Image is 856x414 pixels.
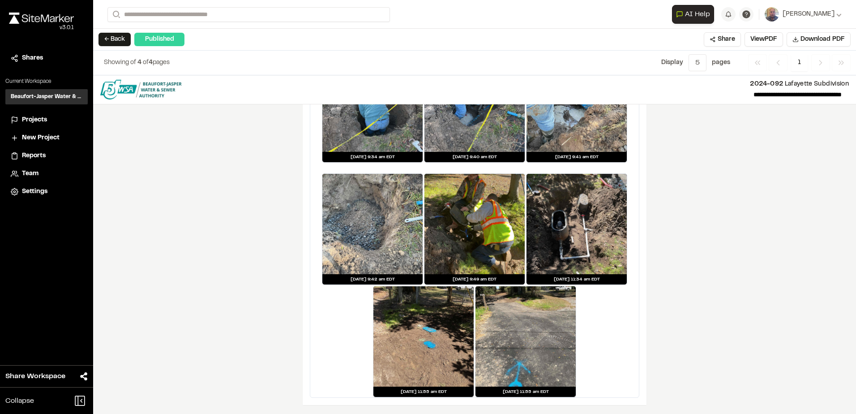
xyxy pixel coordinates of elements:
[800,34,845,44] span: Download PDF
[672,5,714,24] button: Open AI Assistant
[9,13,74,24] img: rebrand.png
[11,115,82,125] a: Projects
[689,54,706,71] button: 5
[322,274,423,285] div: [DATE] 9:42 am EDT
[9,24,74,32] div: Oh geez...please don't...
[104,60,137,65] span: Showing of
[5,371,65,382] span: Share Workspace
[100,80,182,99] img: file
[787,32,851,47] button: Download PDF
[373,286,474,397] a: [DATE] 11:55 am EDT
[791,54,808,71] span: 1
[322,173,423,285] a: [DATE] 9:42 am EDT
[475,286,576,397] a: [DATE] 11:55 am EDT
[526,152,627,162] div: [DATE] 9:41 am EDT
[745,32,783,47] button: ViewPDF
[22,53,43,63] span: Shares
[783,9,835,19] span: [PERSON_NAME]
[137,60,141,65] span: 4
[22,187,47,197] span: Settings
[672,5,718,24] div: Open AI Assistant
[526,274,627,285] div: [DATE] 11:34 am EDT
[685,9,710,20] span: AI Help
[322,51,423,163] a: [DATE] 9:34 am EDT
[107,7,124,22] button: Search
[424,274,525,285] div: [DATE] 9:49 am EDT
[526,173,627,285] a: [DATE] 11:34 am EDT
[11,169,82,179] a: Team
[750,82,783,87] span: 2024-092
[11,187,82,197] a: Settings
[11,53,82,63] a: Shares
[5,78,88,86] p: Current Workspace
[661,58,683,68] p: Display
[11,151,82,161] a: Reports
[134,33,184,46] div: Published
[11,133,82,143] a: New Project
[765,7,779,22] img: User
[765,7,842,22] button: [PERSON_NAME]
[748,54,851,71] nav: Navigation
[189,79,849,89] p: Lafayette Subdivision
[22,169,39,179] span: Team
[322,152,423,162] div: [DATE] 9:34 am EDT
[22,115,47,125] span: Projects
[704,32,741,47] button: Share
[526,51,627,163] a: [DATE] 9:41 am EDT
[104,58,170,68] p: of pages
[22,133,60,143] span: New Project
[424,173,525,285] a: [DATE] 9:49 am EDT
[712,58,730,68] p: page s
[373,387,474,397] div: [DATE] 11:55 am EDT
[149,60,153,65] span: 4
[424,51,525,163] a: [DATE] 9:40 am EDT
[424,152,525,162] div: [DATE] 9:40 am EDT
[11,93,82,101] h3: Beaufort-Jasper Water & Sewer Authority
[475,387,576,397] div: [DATE] 11:55 am EDT
[5,396,34,406] span: Collapse
[98,33,131,46] button: ← Back
[22,151,46,161] span: Reports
